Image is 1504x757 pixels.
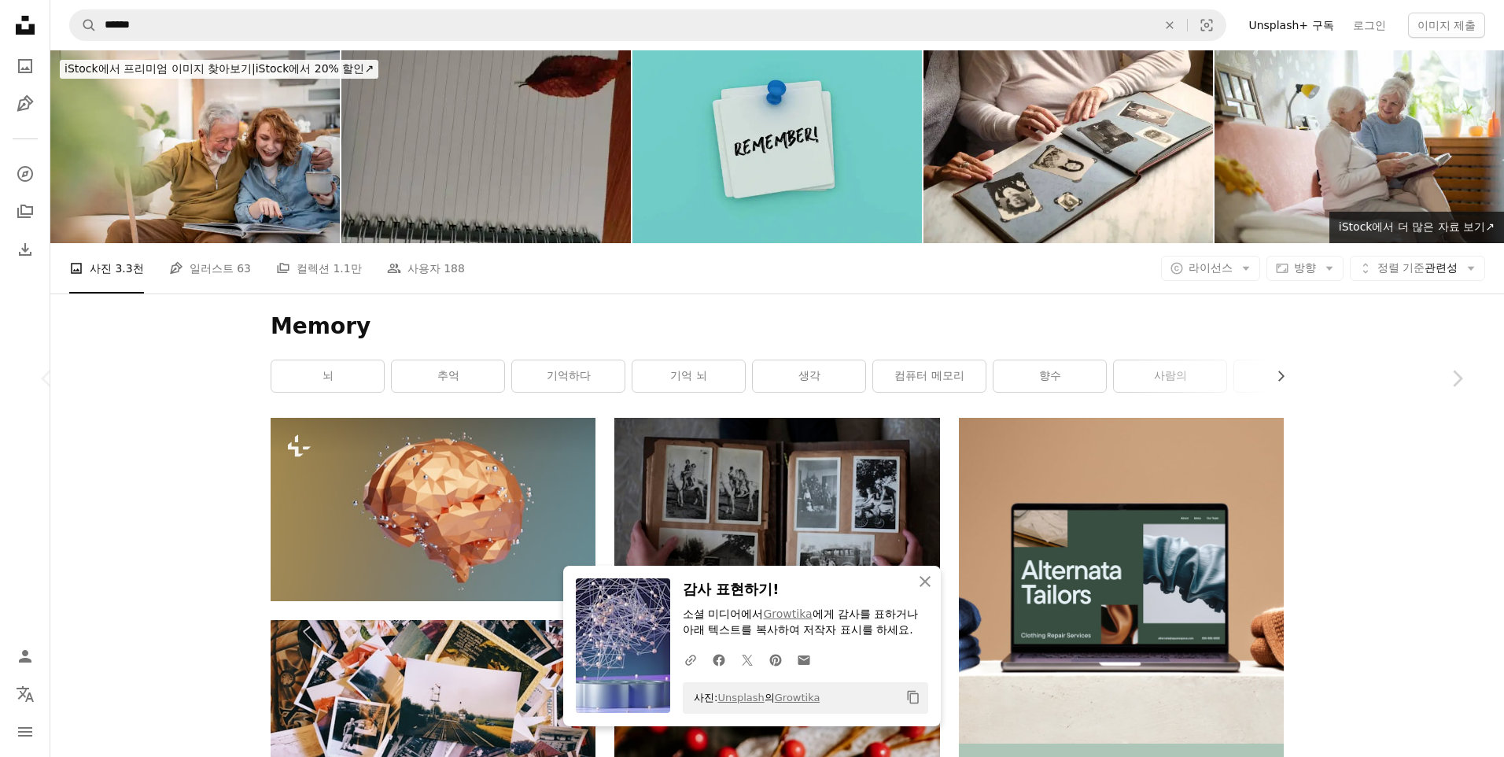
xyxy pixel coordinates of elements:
img: 빈티지 흑백 사진 앨범을 들여다보는 커플, 향수를 불러일으키는 가족의 추억 [923,50,1213,243]
span: iStock에서 더 많은 자료 보기 ↗ [1339,220,1495,233]
a: 사람의 [1114,360,1226,392]
span: 라이선스 [1189,261,1233,274]
a: 회색조 사진을 표시하는 사진 앨범을 여는 사람 [614,519,939,533]
a: 컴퓨터 메모리 [873,360,986,392]
button: 언어 [9,678,41,710]
a: 기억 뇌 [632,360,745,392]
img: 인간 두뇌의 컴퓨터 생성 이미지 [271,418,595,600]
a: Unsplash+ 구독 [1239,13,1343,38]
span: 정렬 기준 [1377,261,1425,274]
span: iStock에서 20% 할인 ↗ [65,62,374,75]
a: Growtika [775,691,820,703]
a: iStock에서 더 많은 자료 보기↗ [1329,212,1504,243]
button: 클립보드에 복사하기 [900,684,927,711]
button: 시각적 검색 [1188,10,1226,40]
button: 목록을 오른쪽으로 스크롤 [1266,360,1284,392]
span: 188 [444,260,465,277]
h3: 감사 표현하기! [683,578,928,601]
button: 메뉴 [9,716,41,748]
img: 소파에서 사진 앨범을 보며 순간을 나누는 할아버지와 손녀 [50,50,340,243]
button: 정렬 기준관련성 [1350,256,1485,281]
span: 사진: 의 [686,685,820,710]
a: 이메일로 공유에 공유 [790,644,818,675]
a: 뇌 [271,360,384,392]
a: 로그인 [1344,13,1395,38]
a: 생각 [753,360,865,392]
a: Unsplash [717,691,764,703]
span: 방향 [1294,261,1316,274]
a: 탐색 [9,158,41,190]
a: Growtika [763,608,812,621]
a: 사용자 188 [387,243,465,294]
a: 기억하다 [512,360,625,392]
span: 관련성 [1377,260,1458,276]
img: Senior woman and her adult daughter looking at photo album together [1215,50,1504,243]
a: 뇌 기억 [1234,360,1347,392]
button: 이미지 제출 [1408,13,1485,38]
span: iStock에서 프리미엄 이미지 찾아보기 | [65,62,256,75]
a: 컬렉션 [9,196,41,227]
a: 다운로드 내역 [9,234,41,265]
a: 향수 [993,360,1106,392]
a: 인간 두뇌의 컴퓨터 생성 이미지 [271,502,595,516]
h1: Memory [271,312,1284,341]
img: Word 기억을 사용한 스티커 메모 [632,50,922,243]
a: Facebook에 공유 [705,644,733,675]
span: 63 [237,260,251,277]
span: 1.1만 [333,260,361,277]
form: 사이트 전체에서 이미지 찾기 [69,9,1226,41]
button: 라이선스 [1161,256,1260,281]
a: 사진 [9,50,41,82]
button: Unsplash 검색 [70,10,97,40]
a: 일러스트 63 [169,243,251,294]
p: 소셜 미디어에서 에게 감사를 표하거나 아래 텍스트를 복사하여 저작자 표시를 하세요. [683,607,928,639]
a: iStock에서 프리미엄 이미지 찾아보기|iStock에서 20% 할인↗ [50,50,388,88]
a: 오래된 사진과 엽서 더미가 겹쳐져 있습니다 [271,734,595,748]
a: Twitter에 공유 [733,644,761,675]
a: 다음 [1410,303,1504,454]
a: 추억 [392,360,504,392]
img: file-1707885205802-88dd96a21c72image [959,418,1284,743]
a: 컬렉션 1.1만 [276,243,362,294]
button: 삭제 [1152,10,1187,40]
a: 로그인 / 가입 [9,641,41,672]
a: 일러스트 [9,88,41,120]
img: 나뭇잎이 있는 메모 [341,50,631,243]
button: 방향 [1266,256,1344,281]
a: Pinterest에 공유 [761,644,790,675]
img: 회색조 사진을 표시하는 사진 앨범을 여는 사람 [614,418,939,634]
